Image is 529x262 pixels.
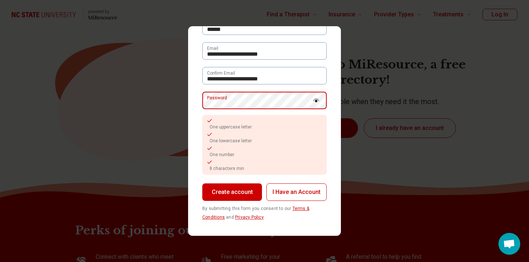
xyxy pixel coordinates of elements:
span: One uppercase letter [210,124,252,130]
span: By submitting this form you consent to our and [202,206,309,220]
span: 8 characters min [210,166,244,171]
a: Privacy Policy [235,215,264,220]
label: Password [207,95,227,101]
img: password [313,99,319,102]
label: Confirm Email [207,70,235,76]
span: One lowercase letter [210,138,252,143]
button: Create account [202,183,262,201]
button: I Have an Account [266,183,327,201]
span: One number [210,152,234,157]
label: Email [207,45,218,52]
a: Terms & Conditions [202,206,309,220]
